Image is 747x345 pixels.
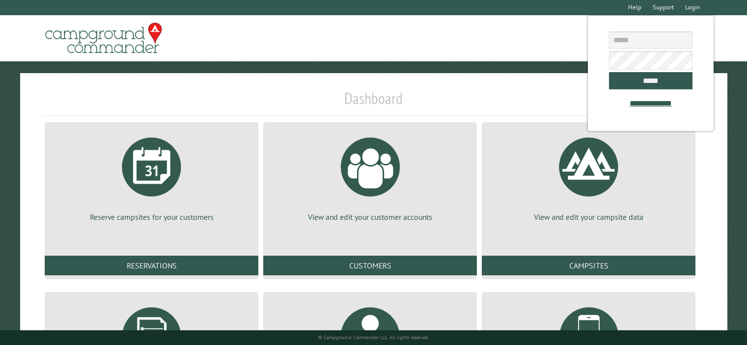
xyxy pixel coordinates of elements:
[263,256,477,275] a: Customers
[318,334,429,341] small: © Campground Commander LLC. All rights reserved.
[482,256,695,275] a: Campsites
[275,212,465,222] p: View and edit your customer accounts
[56,212,247,222] p: Reserve campsites for your customers
[494,130,684,222] a: View and edit your campsite data
[56,130,247,222] a: Reserve campsites for your customers
[42,89,705,116] h1: Dashboard
[275,130,465,222] a: View and edit your customer accounts
[494,212,684,222] p: View and edit your campsite data
[45,256,258,275] a: Reservations
[42,19,165,57] img: Campground Commander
